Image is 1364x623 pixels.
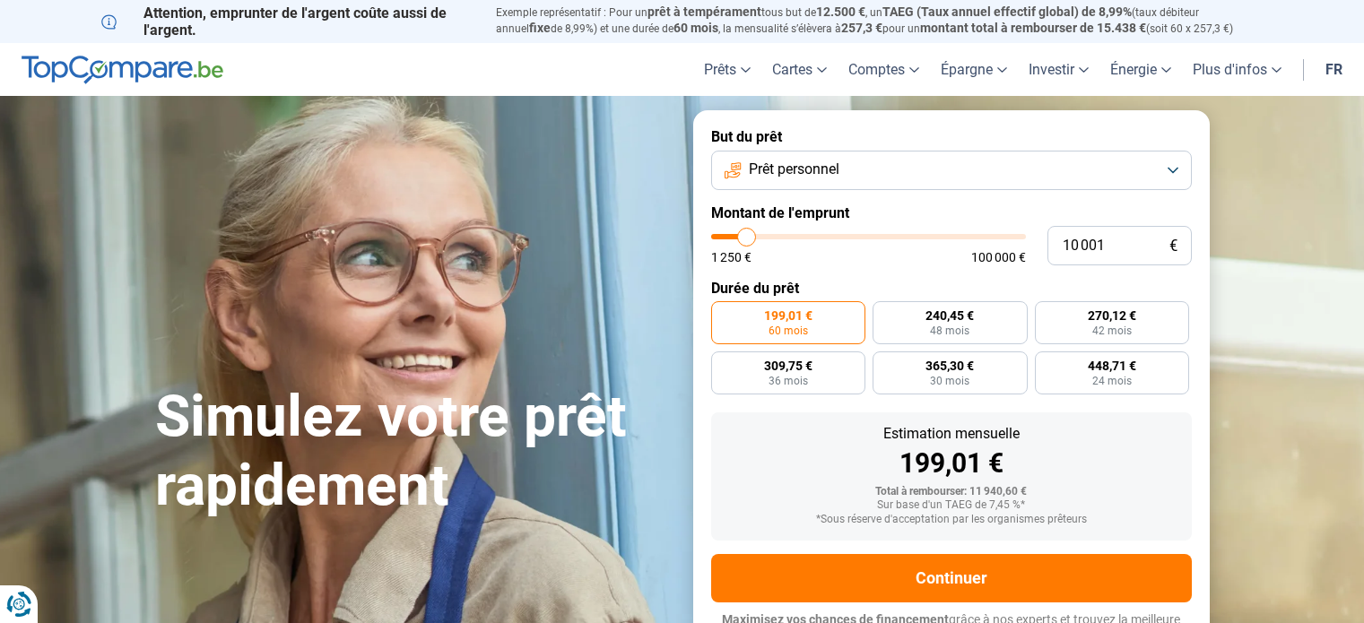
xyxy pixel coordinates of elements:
[711,204,1192,221] label: Montant de l'emprunt
[711,554,1192,602] button: Continuer
[816,4,865,19] span: 12.500 €
[1315,43,1353,96] a: fr
[711,251,752,264] span: 1 250 €
[925,309,974,322] span: 240,45 €
[1099,43,1182,96] a: Énergie
[693,43,761,96] a: Prêts
[1088,309,1136,322] span: 270,12 €
[761,43,838,96] a: Cartes
[841,21,882,35] span: 257,3 €
[711,128,1192,145] label: But du prêt
[769,325,808,336] span: 60 mois
[711,280,1192,297] label: Durée du prêt
[882,4,1132,19] span: TAEG (Taux annuel effectif global) de 8,99%
[1092,325,1132,336] span: 42 mois
[769,376,808,386] span: 36 mois
[725,450,1177,477] div: 199,01 €
[764,359,812,372] span: 309,75 €
[930,325,969,336] span: 48 mois
[725,514,1177,526] div: *Sous réserve d'acceptation par les organismes prêteurs
[764,309,812,322] span: 199,01 €
[749,160,839,179] span: Prêt personnel
[1182,43,1292,96] a: Plus d'infos
[930,376,969,386] span: 30 mois
[838,43,930,96] a: Comptes
[647,4,761,19] span: prêt à tempérament
[925,359,974,372] span: 365,30 €
[673,21,718,35] span: 60 mois
[971,251,1026,264] span: 100 000 €
[711,151,1192,190] button: Prêt personnel
[1169,238,1177,254] span: €
[155,383,672,521] h1: Simulez votre prêt rapidement
[529,21,551,35] span: fixe
[920,21,1146,35] span: montant total à rembourser de 15.438 €
[1088,359,1136,372] span: 448,71 €
[725,499,1177,512] div: Sur base d'un TAEG de 7,45 %*
[496,4,1264,37] p: Exemple représentatif : Pour un tous but de , un (taux débiteur annuel de 8,99%) et une durée de ...
[725,486,1177,498] div: Total à rembourser: 11 940,60 €
[725,427,1177,441] div: Estimation mensuelle
[1092,376,1132,386] span: 24 mois
[22,56,223,84] img: TopCompare
[930,43,1018,96] a: Épargne
[101,4,474,39] p: Attention, emprunter de l'argent coûte aussi de l'argent.
[1018,43,1099,96] a: Investir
